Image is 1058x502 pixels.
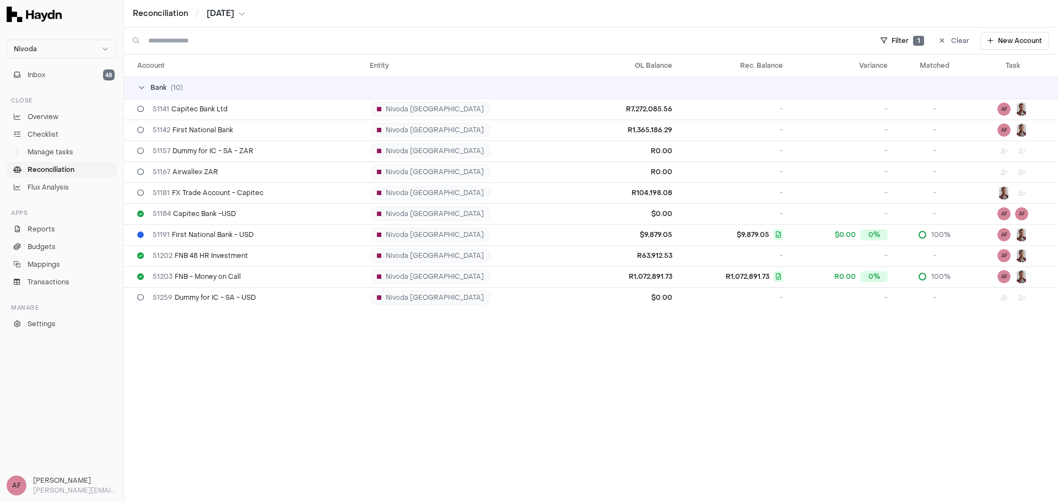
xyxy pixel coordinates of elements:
[7,40,117,58] button: Nivoda
[584,224,677,245] td: $9,879.05
[153,126,233,134] span: First National Bank
[7,274,117,290] a: Transactions
[28,224,55,234] span: Reports
[997,249,1011,262] button: AF
[7,316,117,332] a: Settings
[365,55,584,77] th: Entity
[933,188,936,197] span: -
[7,7,62,22] img: Haydn Logo
[153,251,248,260] span: FNB 48 HR Investment
[884,293,888,302] span: -
[7,91,117,109] div: Close
[207,8,234,19] span: [DATE]
[884,251,888,260] span: -
[780,293,783,302] span: -
[997,207,1011,220] button: AF
[677,55,788,77] th: Rec. Balance
[1015,207,1028,220] span: AF
[933,126,936,134] span: -
[933,209,936,218] span: -
[997,228,1011,241] button: AF
[28,242,56,252] span: Budgets
[584,287,677,308] td: $0.00
[370,207,491,221] div: Nivoda [GEOGRAPHIC_DATA]
[931,272,951,281] span: 100%
[28,129,58,139] span: Checklist
[933,147,936,155] span: -
[7,239,117,255] a: Budgets
[780,105,783,114] span: -
[7,162,117,177] a: Reconciliation
[933,32,976,50] button: Clear
[7,180,117,195] a: Flux Analysis
[153,105,169,114] span: 51141
[584,141,677,161] td: R0.00
[835,230,856,239] span: $0.00
[787,55,892,77] th: Variance
[153,105,228,114] span: Capitec Bank Ltd
[153,293,256,302] span: Dummy for IC - SA - USD
[370,165,491,179] div: Nivoda [GEOGRAPHIC_DATA]
[931,230,951,239] span: 100%
[980,32,1049,50] button: New Account
[7,127,117,142] a: Checklist
[133,8,245,19] nav: breadcrumb
[860,271,888,282] div: 0%
[124,55,365,77] th: Account
[153,230,170,239] span: 51191
[7,299,117,316] div: Manage
[370,102,491,116] div: Nivoda [GEOGRAPHIC_DATA]
[997,186,1011,199] img: JP Smit
[892,55,976,77] th: Matched
[584,266,677,287] td: R1,072,891.73
[28,147,73,157] span: Manage tasks
[997,270,1011,283] button: AF
[1015,123,1028,137] button: JP Smit
[14,45,37,53] span: Nivoda
[370,186,491,200] div: Nivoda [GEOGRAPHIC_DATA]
[1015,102,1028,116] img: JP Smit
[28,260,60,269] span: Mappings
[153,293,172,302] span: 51259
[28,112,58,122] span: Overview
[153,272,241,281] span: FNB - Money on Call
[884,188,888,197] span: -
[780,147,783,155] span: -
[933,293,936,302] span: -
[997,123,1011,137] button: AF
[913,36,924,46] span: 1
[1015,249,1028,262] img: JP Smit
[28,70,45,80] span: Inbox
[153,188,170,197] span: 51181
[153,168,170,176] span: 51167
[370,249,491,263] div: Nivoda [GEOGRAPHIC_DATA]
[133,8,188,19] a: Reconciliation
[976,55,1058,77] th: Task
[33,485,117,495] p: [PERSON_NAME][EMAIL_ADDRESS][DOMAIN_NAME]
[834,272,856,281] span: R0.00
[584,161,677,182] td: R0.00
[737,230,769,239] span: $9,879.05
[193,8,201,19] span: /
[726,272,769,281] span: R1,072,891.73
[153,209,171,218] span: 51184
[7,476,26,495] span: AF
[153,147,170,155] span: 51157
[153,251,172,260] span: 51202
[780,188,783,197] span: -
[780,251,783,260] span: -
[153,272,172,281] span: 51203
[1015,228,1028,241] img: JP Smit
[1015,270,1028,283] img: JP Smit
[171,83,183,92] span: ( 10 )
[153,126,170,134] span: 51142
[150,83,166,92] span: Bank
[370,290,491,305] div: Nivoda [GEOGRAPHIC_DATA]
